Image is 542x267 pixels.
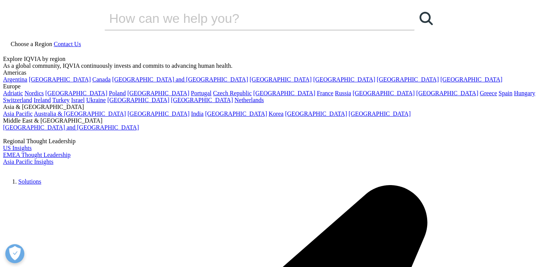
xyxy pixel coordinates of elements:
a: [GEOGRAPHIC_DATA] [127,90,189,96]
div: Asia & [GEOGRAPHIC_DATA] [3,104,539,110]
a: Solutions [18,178,41,185]
a: [GEOGRAPHIC_DATA] [253,90,315,96]
a: Israel [71,97,85,103]
a: [GEOGRAPHIC_DATA] [313,76,375,83]
a: Asia Pacific Insights [3,158,53,165]
a: Adriatic [3,90,23,96]
a: [GEOGRAPHIC_DATA] [416,90,478,96]
a: [GEOGRAPHIC_DATA] and [GEOGRAPHIC_DATA] [3,124,139,131]
a: Search [415,7,437,30]
a: [GEOGRAPHIC_DATA] [45,90,107,96]
a: Asia Pacific [3,110,33,117]
a: Argentina [3,76,27,83]
span: Choose a Region [11,41,52,47]
input: Search [105,7,393,30]
a: Poland [109,90,126,96]
a: [GEOGRAPHIC_DATA] [440,76,502,83]
a: Hungary [514,90,535,96]
a: [GEOGRAPHIC_DATA] [205,110,267,117]
a: Switzerland [3,97,32,103]
a: [GEOGRAPHIC_DATA] [285,110,347,117]
a: Netherlands [234,97,264,103]
a: [GEOGRAPHIC_DATA] [107,97,169,103]
a: Portugal [191,90,211,96]
a: Australia & [GEOGRAPHIC_DATA] [34,110,126,117]
a: [GEOGRAPHIC_DATA] [250,76,312,83]
a: India [191,110,203,117]
a: Russia [335,90,351,96]
a: [GEOGRAPHIC_DATA] [29,76,91,83]
a: Korea [269,110,283,117]
a: [GEOGRAPHIC_DATA] [127,110,189,117]
a: [GEOGRAPHIC_DATA] [353,90,415,96]
a: Contact Us [54,41,81,47]
a: France [317,90,334,96]
a: [GEOGRAPHIC_DATA] and [GEOGRAPHIC_DATA] [112,76,248,83]
a: Canada [92,76,111,83]
div: Middle East & [GEOGRAPHIC_DATA] [3,117,539,124]
div: Europe [3,83,539,90]
a: Turkey [52,97,70,103]
a: EMEA Thought Leadership [3,152,70,158]
button: Open Preferences [5,244,24,263]
a: US Insights [3,145,32,151]
a: Nordics [24,90,44,96]
a: Ireland [33,97,51,103]
div: Americas [3,69,539,76]
a: Czech Republic [213,90,252,96]
a: Greece [480,90,497,96]
div: Regional Thought Leadership [3,138,539,145]
a: Spain [499,90,512,96]
a: [GEOGRAPHIC_DATA] [171,97,233,103]
div: As a global community, IQVIA continuously invests and commits to advancing human health. [3,62,539,69]
a: Ukraine [86,97,106,103]
a: [GEOGRAPHIC_DATA] [349,110,411,117]
a: [GEOGRAPHIC_DATA] [377,76,439,83]
div: Explore IQVIA by region [3,56,539,62]
svg: Search [420,12,433,25]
